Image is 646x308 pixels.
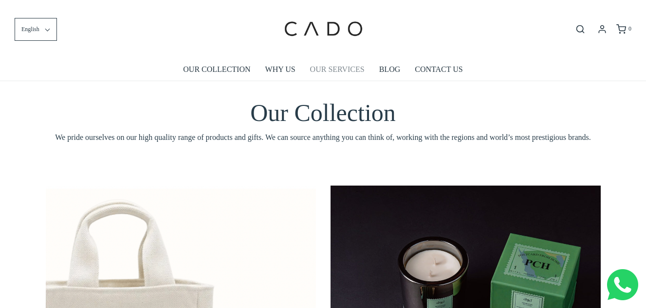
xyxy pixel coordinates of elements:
span: Our Collection [250,99,396,126]
a: WHY US [265,58,295,81]
a: 0 [615,24,631,34]
a: CONTACT US [415,58,462,81]
a: OUR SERVICES [310,58,365,81]
a: OUR COLLECTION [183,58,250,81]
a: BLOG [379,58,401,81]
span: Last name [277,1,309,9]
span: We pride ourselves on our high quality range of products and gifts. We can source anything you ca... [46,131,601,144]
span: English [21,25,39,34]
span: 0 [628,25,631,32]
button: English [15,18,57,41]
button: Open search bar [572,24,589,34]
img: cadogifting [281,7,364,51]
span: Number of gifts [277,81,324,88]
img: Whatsapp [607,269,638,300]
span: Company name [277,41,326,49]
